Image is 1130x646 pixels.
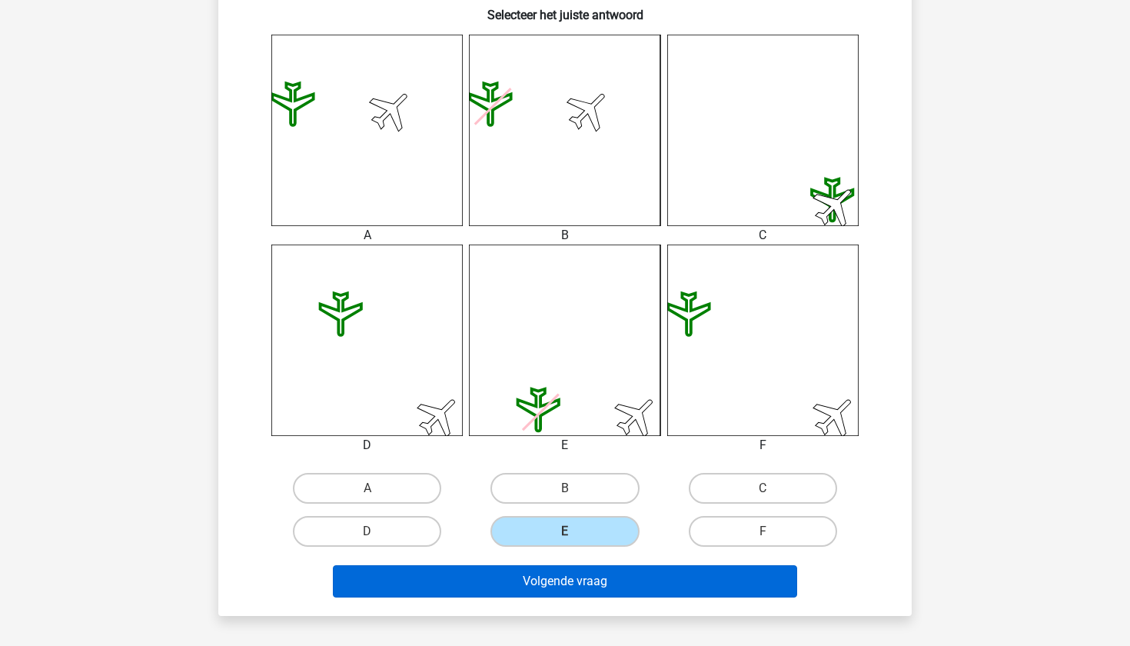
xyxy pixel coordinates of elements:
div: A [260,226,474,245]
label: C [689,473,837,504]
button: Volgende vraag [333,565,798,598]
label: D [293,516,441,547]
div: B [457,226,672,245]
div: E [457,436,672,455]
label: F [689,516,837,547]
label: E [490,516,639,547]
div: D [260,436,474,455]
div: F [656,436,870,455]
label: B [490,473,639,504]
div: C [656,226,870,245]
label: A [293,473,441,504]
